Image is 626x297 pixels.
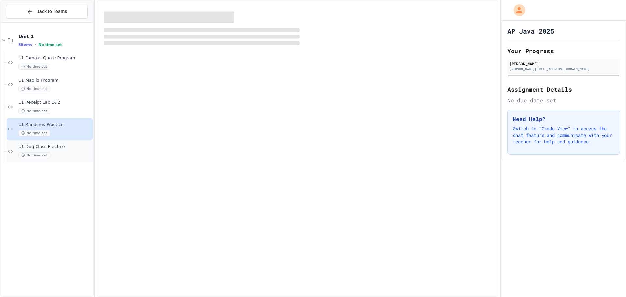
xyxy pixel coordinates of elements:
[18,144,92,150] span: U1 Dog Class Practice
[37,8,67,15] span: Back to Teams
[507,85,620,94] h2: Assignment Details
[18,122,92,127] span: U1 Randoms Practice
[18,130,50,136] span: No time set
[507,3,527,18] div: My Account
[35,42,36,47] span: •
[18,86,50,92] span: No time set
[18,78,92,83] span: U1 Madlib Program
[507,97,620,104] div: No due date set
[509,61,618,67] div: [PERSON_NAME]
[18,34,92,39] span: Unit 1
[18,100,92,105] span: U1 Receipt Lab 1&2
[18,108,50,114] span: No time set
[18,152,50,158] span: No time set
[513,126,615,145] p: Switch to "Grade View" to access the chat feature and communicate with your teacher for help and ...
[18,55,92,61] span: U1 Famous Quote Program
[507,26,554,36] h1: AP Java 2025
[18,43,32,47] span: 5 items
[509,67,618,72] div: [PERSON_NAME][EMAIL_ADDRESS][DOMAIN_NAME]
[6,5,88,19] button: Back to Teams
[18,64,50,70] span: No time set
[38,43,62,47] span: No time set
[507,46,620,55] h2: Your Progress
[513,115,615,123] h3: Need Help?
